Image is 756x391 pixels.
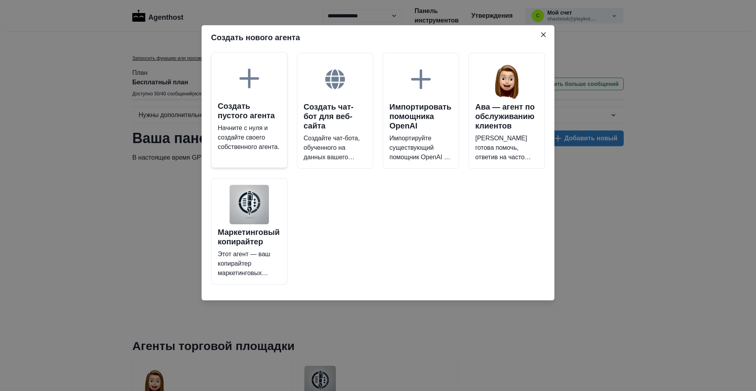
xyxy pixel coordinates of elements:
[218,251,280,390] font: Этот агент — ваш копирайтер маркетинговых материалов, чья специализация — помогать вам создавать ...
[218,125,280,150] font: Начните с нуля и создайте своего собственного агента.
[211,33,300,42] font: Создать нового агента
[487,60,526,99] img: Ава — агент по обслуживанию клиентов
[218,228,280,246] font: Маркетинговый копирайтер
[218,102,275,120] font: Создать пустого агента
[304,102,354,130] font: Создать чат-бот для веб-сайта
[304,135,360,170] font: Создайте чат-бота, обученного на данных вашего сайта.
[537,28,550,41] button: Закрывать
[475,135,538,179] font: [PERSON_NAME] готова помочь, ответив на часто задаваемые вопросы и не только!
[389,102,451,130] font: Импортировать помощника OpenAI
[475,102,535,130] font: Ава — агент по обслуживанию клиентов
[389,135,450,179] font: Импортируйте существующий помощник OpenAI из вашей учетной записи.
[230,185,269,224] img: Маркетинговый копирайтер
